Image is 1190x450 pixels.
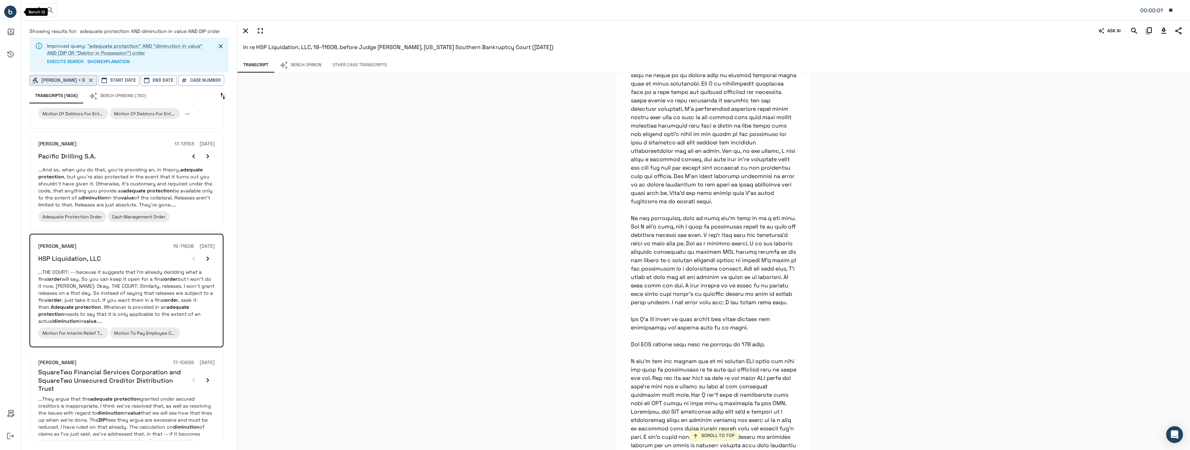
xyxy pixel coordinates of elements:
h6: [DATE] [200,243,215,250]
h6: Pacific Drilling S.A. [38,152,96,160]
button: SCROLL TO TOP [689,430,738,441]
h6: 17-13193 [174,140,194,148]
h6: 17-10659 [173,359,194,367]
button: Bench Opinions (780) [83,89,152,103]
h6: HSP Liquidation, LLC [38,254,101,262]
em: value [121,195,134,201]
h6: [DATE] [200,359,215,367]
a: "adequate protection" AND "diminution in value" AND (DIP OR "Debtor in Possession") order [47,43,202,56]
button: Search [1128,25,1140,37]
h6: [PERSON_NAME] [38,243,76,250]
span: Motion To Pay Employee Compensation And Benefits [114,330,230,336]
em: adequate [180,166,203,173]
em: diminution [173,424,199,430]
em: order [48,297,62,303]
button: [PERSON_NAME] + 9 [29,75,97,86]
em: diminution [53,318,79,324]
h6: [DATE] [200,140,215,148]
em: protection [38,311,64,317]
button: Case Number [178,75,224,86]
button: Copy Citation [1143,25,1155,37]
em: diminution [81,195,107,201]
h6: 19-11608 [173,243,194,250]
button: Download Transcript [1158,25,1170,37]
button: Transcripts (1404) [29,89,83,103]
em: DIP [98,417,106,423]
em: Adequate [51,304,74,310]
em: adequate [123,187,146,194]
button: Share Transcript [1172,25,1184,37]
span: Showing results for: [29,28,77,34]
button: EXECUTE SEARCH [47,56,84,67]
button: End Date [141,75,177,86]
p: Improved query: [47,42,210,56]
em: protection [114,396,140,402]
h6: [PERSON_NAME] [38,359,76,367]
em: diminution [101,438,128,444]
em: adequate [167,304,189,310]
em: order [164,276,178,282]
em: order [48,276,62,282]
span: Adequate Protection Order [42,214,102,220]
button: Matter: 107868.0001 [1137,3,1177,18]
em: protection [147,187,173,194]
em: order [165,297,178,303]
button: Start Date [98,75,139,86]
div: Open Intercom Messenger [1166,426,1183,443]
span: Motion For Interim Relief To Pay Certain Claims [42,330,143,336]
p: ...THE COURT: -- because it suggests that I'm already deciding what a final will say. So you can ... [38,268,215,325]
p: ...And so, when you do that, you’re providing an, in theory, , but you’re also protected in the e... [38,166,215,208]
button: Bench Opinion [274,58,327,73]
span: Motion Of Debtors For Entry Of Interim And Final Orders Authorizing Debtors To Continue Using Exi... [42,111,408,117]
button: Other Case Transcripts [327,58,393,73]
div: Bench IQ [26,8,48,16]
em: protection [75,304,101,310]
span: Motion Of Debtors For Entry Of Interim And Final Orders Authorizing Debtors To Implement Changes ... [114,111,474,117]
button: Close [215,41,226,52]
div: Matter: 107868.0001 [1140,6,1165,15]
h6: [PERSON_NAME] [38,140,76,148]
span: Cash Management Order [112,214,166,220]
h6: SquareTwo Financial Services Corporation and SquareTwo Unsecured Creditor Distribution Trust [38,368,187,393]
span: adequate protection AND diminution in value AND DIP order [80,28,220,34]
em: value [83,318,96,324]
em: adequate [90,396,113,402]
button: SHOWEXPLANATION [87,56,130,67]
em: protection [38,173,64,180]
span: In re HSP Liquidation, LLC, 19-11608, before Judge [PERSON_NAME], [US_STATE] Southern Bankruptcy ... [243,43,553,51]
em: value [133,438,146,444]
em: diminution [97,410,123,416]
em: value [128,410,141,416]
button: Transcript [238,58,274,73]
button: ASK AI [1097,25,1122,37]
